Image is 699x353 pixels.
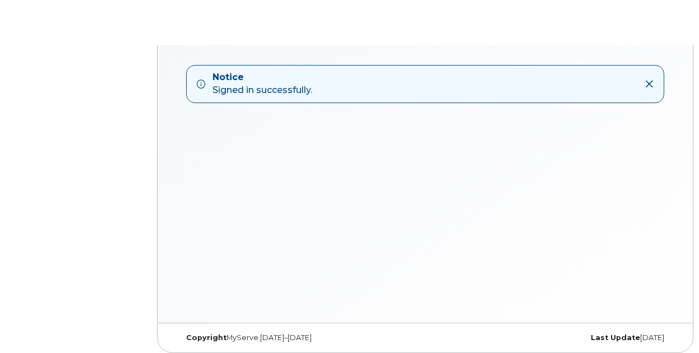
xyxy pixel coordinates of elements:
strong: Copyright [186,333,226,342]
div: [DATE] [508,333,673,342]
strong: Notice [212,71,312,84]
strong: Last Update [591,333,640,342]
div: Signed in successfully. [212,71,312,97]
div: MyServe [DATE]–[DATE] [178,333,342,342]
